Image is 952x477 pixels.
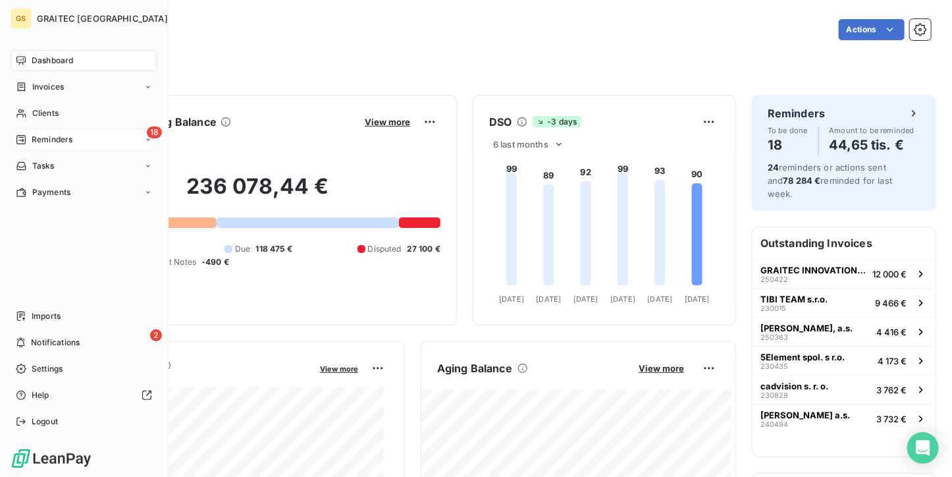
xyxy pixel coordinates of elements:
[830,126,914,134] span: Amount to be reminded
[760,420,788,428] span: 240494
[830,134,914,155] h4: 44,65 tis. €
[875,298,907,308] span: 9 466 €
[407,243,440,255] span: 27 100 €
[760,323,853,333] span: [PERSON_NAME], a.s.
[760,362,788,370] span: 230435
[768,162,892,199] span: reminders or actions sent and reminded for last week.
[201,256,229,268] span: -490 €
[32,160,55,172] span: Tasks
[872,269,907,279] span: 12 000 €
[876,385,907,395] span: 3 762 €
[32,363,63,375] span: Settings
[32,55,73,67] span: Dashboard
[753,259,936,288] button: GRAITEC INNOVATION SAS25042212 000 €
[11,8,32,29] div: GS
[32,107,59,119] span: Clients
[11,385,157,406] a: Help
[365,117,410,127] span: View more
[32,81,64,93] span: Invoices
[31,337,80,349] span: Notifications
[316,362,362,374] button: View more
[639,363,684,374] span: View more
[648,295,673,304] tspan: [DATE]
[368,243,402,255] span: Disputed
[753,346,936,375] button: 5Element spol. s r.o.2304354 173 €
[32,134,72,146] span: Reminders
[760,275,788,283] span: 250422
[255,243,292,255] span: 118 475 €
[361,116,414,128] button: View more
[32,310,61,322] span: Imports
[768,162,779,173] span: 24
[235,243,250,255] span: Due
[760,381,828,391] span: cadvision s. r. o.
[11,448,92,469] img: Logo LeanPay
[753,227,936,259] h6: Outstanding Invoices
[753,288,936,317] button: TIBI TEAM s.r.o.2300159 466 €
[537,295,562,304] tspan: [DATE]
[74,173,440,213] h2: 236 078,44 €
[783,175,820,186] span: 78 284 €
[573,295,598,304] tspan: [DATE]
[685,295,710,304] tspan: [DATE]
[533,116,581,128] span: -3 days
[760,410,850,420] span: [PERSON_NAME] a.s.
[753,404,936,433] button: [PERSON_NAME] a.s.2404943 732 €
[760,265,867,275] span: GRAITEC INNOVATION SAS
[907,432,939,464] div: Open Intercom Messenger
[760,294,828,304] span: TIBI TEAM s.r.o.
[839,19,905,40] button: Actions
[760,391,788,399] span: 230828
[876,414,907,424] span: 3 732 €
[876,327,907,337] span: 4 416 €
[878,356,907,366] span: 4 173 €
[635,362,688,374] button: View more
[768,105,825,121] h6: Reminders
[768,126,808,134] span: To be done
[32,389,49,401] span: Help
[768,134,808,155] h4: 18
[32,186,70,198] span: Payments
[489,114,512,130] h6: DSO
[320,364,358,374] span: View more
[760,352,845,362] span: 5Element spol. s r.o.
[753,317,936,346] button: [PERSON_NAME], a.s.2503634 416 €
[760,333,788,341] span: 250363
[37,13,168,24] span: GRAITEC [GEOGRAPHIC_DATA]
[610,295,635,304] tspan: [DATE]
[147,126,162,138] span: 18
[499,295,524,304] tspan: [DATE]
[437,360,512,376] h6: Aging Balance
[74,374,311,387] span: Monthly Revenue
[760,304,786,312] span: 230015
[32,416,58,428] span: Logout
[753,375,936,404] button: cadvision s. r. o.2308283 762 €
[150,329,162,341] span: 2
[493,139,548,150] span: 6 last months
